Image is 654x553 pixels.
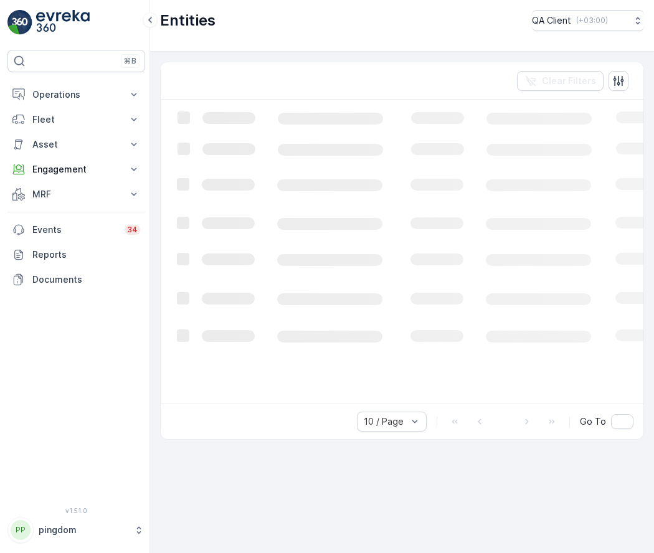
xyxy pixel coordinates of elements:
[532,10,644,31] button: QA Client(+03:00)
[7,267,145,292] a: Documents
[32,248,140,261] p: Reports
[7,82,145,107] button: Operations
[7,507,145,514] span: v 1.51.0
[7,182,145,207] button: MRF
[127,225,138,235] p: 34
[32,138,120,151] p: Asset
[36,10,90,35] img: logo_light-DOdMpM7g.png
[7,217,145,242] a: Events34
[7,107,145,132] button: Fleet
[7,242,145,267] a: Reports
[542,75,596,87] p: Clear Filters
[576,16,608,26] p: ( +03:00 )
[517,71,604,91] button: Clear Filters
[580,415,606,428] span: Go To
[32,163,120,176] p: Engagement
[32,113,120,126] p: Fleet
[532,14,571,27] p: QA Client
[32,88,120,101] p: Operations
[39,524,128,536] p: pingdom
[32,224,117,236] p: Events
[11,520,31,540] div: PP
[124,56,136,66] p: ⌘B
[7,157,145,182] button: Engagement
[32,188,120,201] p: MRF
[7,517,145,543] button: PPpingdom
[7,132,145,157] button: Asset
[7,10,32,35] img: logo
[32,273,140,286] p: Documents
[160,11,216,31] p: Entities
